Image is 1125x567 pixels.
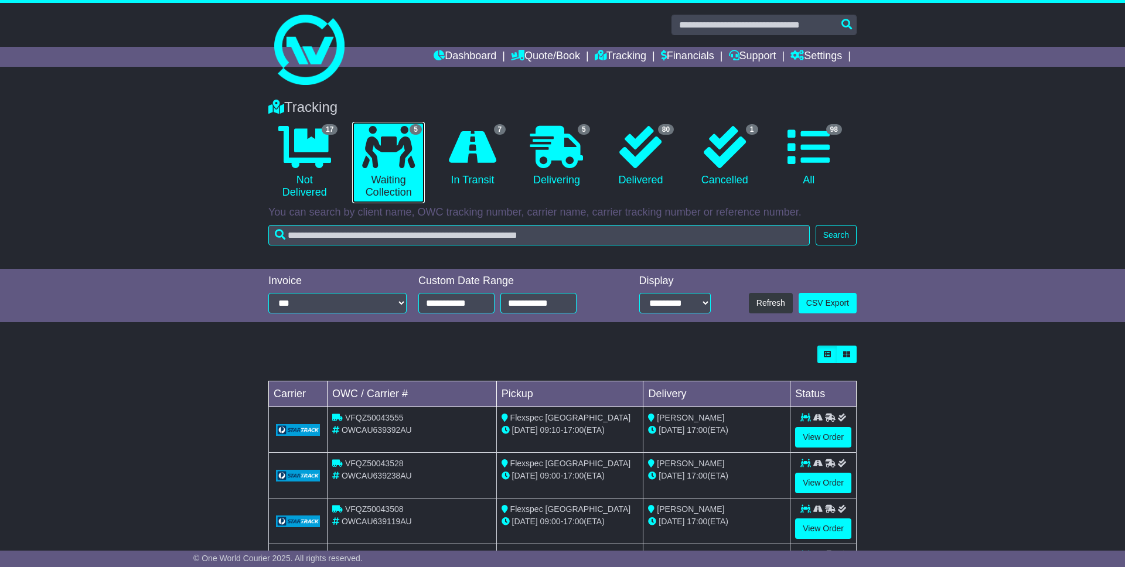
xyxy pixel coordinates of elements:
[563,471,584,480] span: 17:00
[502,424,639,436] div: - (ETA)
[494,124,506,135] span: 7
[790,381,857,407] td: Status
[540,471,561,480] span: 09:00
[502,515,639,528] div: - (ETA)
[657,459,724,468] span: [PERSON_NAME]
[799,293,857,313] a: CSV Export
[342,517,412,526] span: OWCAU639119AU
[661,47,714,67] a: Financials
[746,124,758,135] span: 1
[687,425,707,435] span: 17:00
[687,471,707,480] span: 17:00
[342,425,412,435] span: OWCAU639392AU
[826,124,842,135] span: 98
[729,47,776,67] a: Support
[345,413,404,422] span: VFQZ50043555
[276,470,320,481] img: GetCarrierServiceLogo
[659,425,684,435] span: [DATE]
[19,19,28,28] img: logo_orange.svg
[131,75,193,83] div: Keywords by Traffic
[118,74,128,83] img: tab_keywords_by_traffic_grey.svg
[563,517,584,526] span: 17:00
[648,470,785,482] div: (ETA)
[773,122,845,191] a: 98 All
[648,515,785,528] div: (ETA)
[605,122,677,191] a: 80 Delivered
[563,425,584,435] span: 17:00
[648,424,785,436] div: (ETA)
[795,427,851,448] a: View Order
[510,504,631,514] span: Flexspec [GEOGRAPHIC_DATA]
[511,47,580,67] a: Quote/Book
[418,275,606,288] div: Custom Date Range
[268,275,407,288] div: Invoice
[687,517,707,526] span: 17:00
[268,206,857,219] p: You can search by client name, OWC tracking number, carrier name, carrier tracking number or refe...
[434,47,496,67] a: Dashboard
[657,413,724,422] span: [PERSON_NAME]
[193,554,363,563] span: © One World Courier 2025. All rights reserved.
[352,122,424,203] a: 5 Waiting Collection
[268,122,340,203] a: 17 Not Delivered
[345,459,404,468] span: VFQZ50043528
[790,47,842,67] a: Settings
[643,381,790,407] td: Delivery
[342,471,412,480] span: OWCAU639238AU
[658,124,674,135] span: 80
[510,459,631,468] span: Flexspec [GEOGRAPHIC_DATA]
[512,425,538,435] span: [DATE]
[19,30,28,40] img: website_grey.svg
[540,517,561,526] span: 09:00
[512,471,538,480] span: [DATE]
[410,124,422,135] span: 5
[345,504,404,514] span: VFQZ50043508
[269,381,328,407] td: Carrier
[33,19,57,28] div: v 4.0.25
[657,504,724,514] span: [PERSON_NAME]
[34,74,43,83] img: tab_domain_overview_orange.svg
[510,413,631,422] span: Flexspec [GEOGRAPHIC_DATA]
[639,275,711,288] div: Display
[816,225,857,245] button: Search
[520,122,592,191] a: 5 Delivering
[512,517,538,526] span: [DATE]
[795,518,851,539] a: View Order
[795,473,851,493] a: View Order
[322,124,337,135] span: 17
[659,517,684,526] span: [DATE]
[659,471,684,480] span: [DATE]
[578,124,590,135] span: 5
[595,47,646,67] a: Tracking
[276,424,320,436] img: GetCarrierServiceLogo
[496,381,643,407] td: Pickup
[749,293,793,313] button: Refresh
[262,99,862,116] div: Tracking
[47,75,105,83] div: Domain Overview
[30,30,129,40] div: Domain: [DOMAIN_NAME]
[502,470,639,482] div: - (ETA)
[437,122,509,191] a: 7 In Transit
[688,122,761,191] a: 1 Cancelled
[276,515,320,527] img: GetCarrierServiceLogo
[540,425,561,435] span: 09:10
[328,381,497,407] td: OWC / Carrier #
